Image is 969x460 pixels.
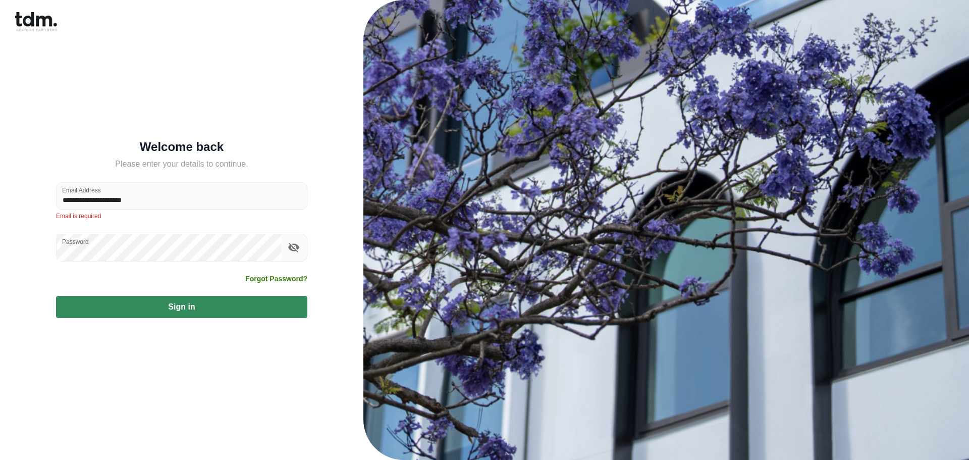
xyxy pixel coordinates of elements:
a: Forgot Password? [245,274,307,284]
label: Email Address [62,186,101,194]
p: Email is required [56,212,307,222]
button: toggle password visibility [285,239,302,256]
h5: Please enter your details to continue. [56,158,307,170]
button: Sign in [56,296,307,318]
label: Password [62,237,89,246]
h5: Welcome back [56,142,307,152]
